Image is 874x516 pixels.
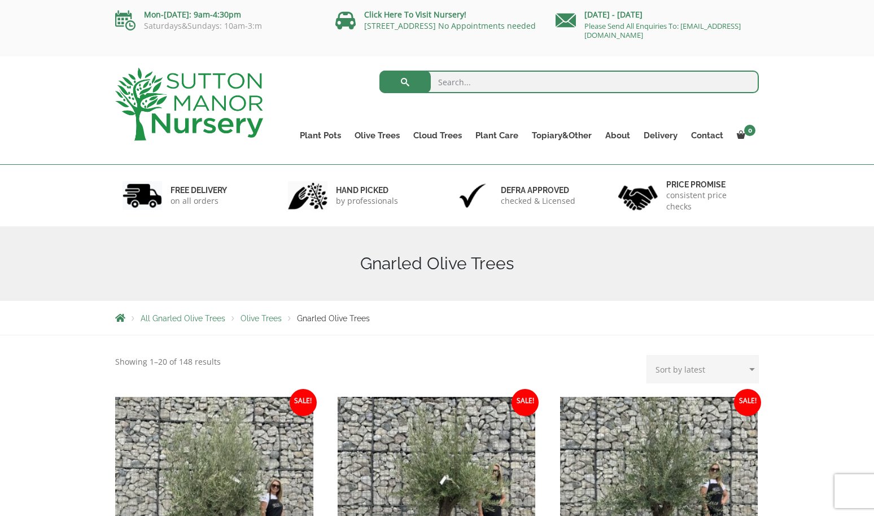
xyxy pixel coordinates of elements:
[684,128,730,143] a: Contact
[171,185,227,195] h6: FREE DELIVERY
[512,389,539,416] span: Sale!
[501,185,575,195] h6: Defra approved
[379,71,759,93] input: Search...
[637,128,684,143] a: Delivery
[730,128,759,143] a: 0
[115,21,318,30] p: Saturdays&Sundays: 10am-3:m
[744,125,755,136] span: 0
[115,355,221,369] p: Showing 1–20 of 148 results
[666,190,752,212] p: consistent price checks
[525,128,598,143] a: Topiary&Other
[348,128,407,143] a: Olive Trees
[734,389,761,416] span: Sale!
[115,313,759,322] nav: Breadcrumbs
[556,8,759,21] p: [DATE] - [DATE]
[297,314,370,323] span: Gnarled Olive Trees
[364,20,536,31] a: [STREET_ADDRESS] No Appointments needed
[407,128,469,143] a: Cloud Trees
[336,195,398,207] p: by professionals
[666,180,752,190] h6: Price promise
[115,8,318,21] p: Mon-[DATE]: 9am-4:30pm
[293,128,348,143] a: Plant Pots
[598,128,637,143] a: About
[171,195,227,207] p: on all orders
[241,314,282,323] a: Olive Trees
[115,68,263,141] img: logo
[501,195,575,207] p: checked & Licensed
[469,128,525,143] a: Plant Care
[290,389,317,416] span: Sale!
[453,181,492,210] img: 3.jpg
[646,355,759,383] select: Shop order
[618,178,658,213] img: 4.jpg
[123,181,162,210] img: 1.jpg
[141,314,225,323] a: All Gnarled Olive Trees
[336,185,398,195] h6: hand picked
[115,253,759,274] h1: Gnarled Olive Trees
[288,181,327,210] img: 2.jpg
[584,21,741,40] a: Please Send All Enquiries To: [EMAIL_ADDRESS][DOMAIN_NAME]
[364,9,466,20] a: Click Here To Visit Nursery!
